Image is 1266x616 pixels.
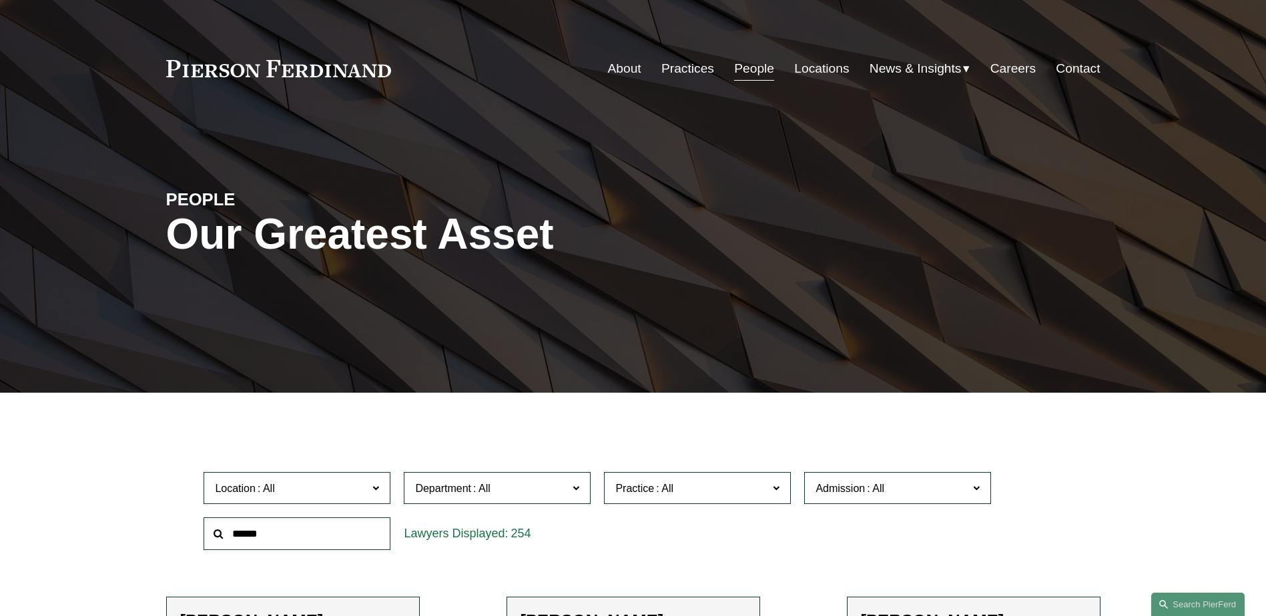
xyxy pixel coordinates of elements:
[615,483,654,494] span: Practice
[661,56,714,81] a: Practices
[870,56,970,81] a: folder dropdown
[511,527,531,540] span: 254
[415,483,471,494] span: Department
[990,56,1036,81] a: Careers
[816,483,865,494] span: Admission
[166,210,789,259] h1: Our Greatest Asset
[1151,593,1245,616] a: Search this site
[734,56,774,81] a: People
[794,56,849,81] a: Locations
[1056,56,1100,81] a: Contact
[870,57,962,81] span: News & Insights
[215,483,256,494] span: Location
[166,189,400,210] h4: PEOPLE
[608,56,641,81] a: About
